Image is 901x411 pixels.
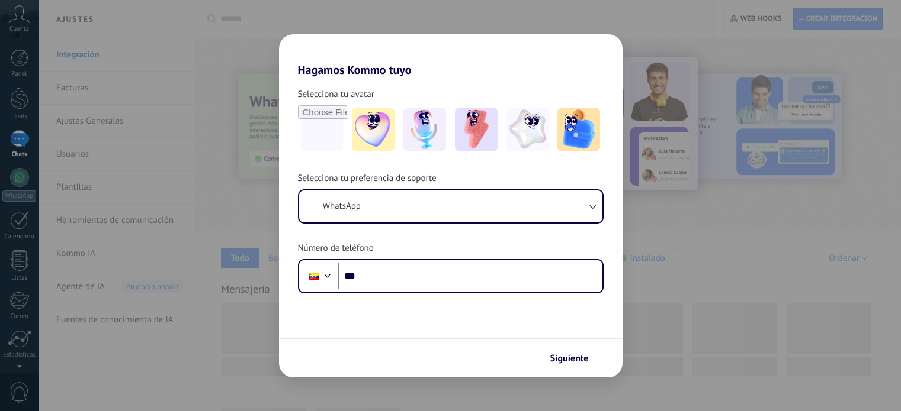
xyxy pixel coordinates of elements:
img: -1.jpeg [352,108,395,151]
span: WhatsApp [323,200,361,212]
img: -3.jpeg [455,108,498,151]
span: Selecciona tu avatar [298,89,374,101]
div: Venezuela: + 58 [303,264,325,289]
span: Selecciona tu preferencia de soporte [298,173,437,185]
img: -4.jpeg [506,108,549,151]
span: Número de teléfono [298,242,374,254]
button: Siguiente [545,348,605,368]
button: WhatsApp [299,190,602,222]
img: -5.jpeg [557,108,600,151]
span: Siguiente [550,354,589,363]
img: -2.jpeg [403,108,446,151]
h2: Hagamos Kommo tuyo [279,34,623,77]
